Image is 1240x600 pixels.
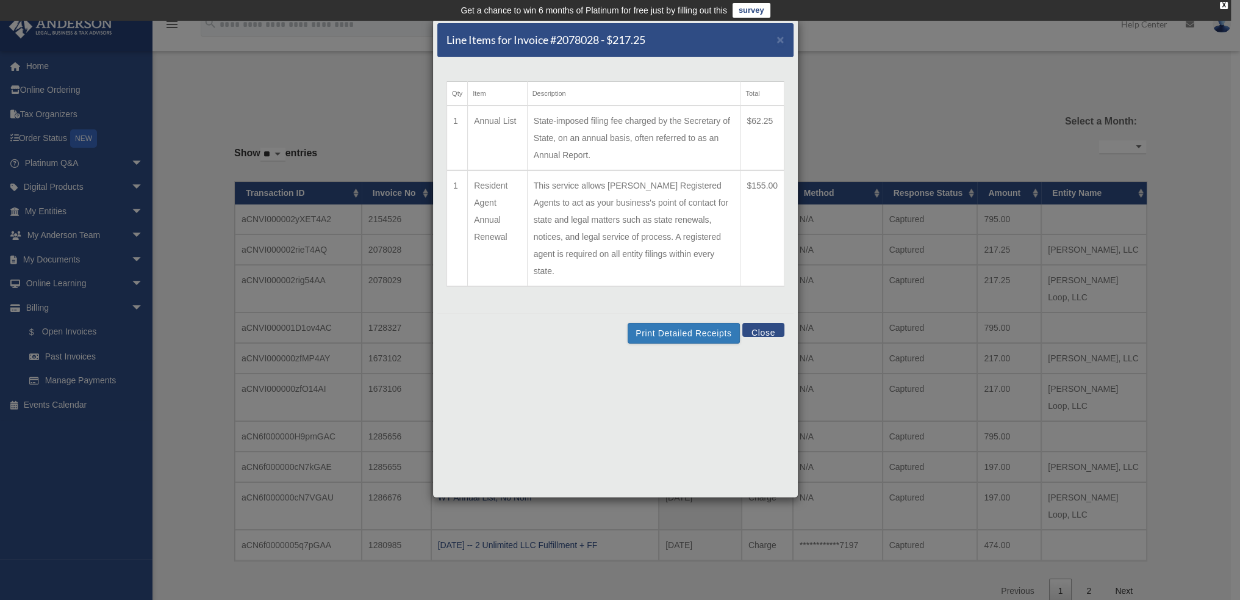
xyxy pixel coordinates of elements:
[447,106,468,170] td: 1
[447,170,468,286] td: 1
[527,170,740,286] td: This service allows [PERSON_NAME] Registered Agents to act as your business's point of contact fo...
[1220,2,1228,9] div: close
[468,106,527,170] td: Annual List
[461,3,727,18] div: Get a chance to win 6 months of Platinum for free just by filling out this
[468,82,527,106] th: Item
[527,106,740,170] td: State-imposed filing fee charged by the Secretary of State, on an annual basis, often referred to...
[446,32,645,48] h5: Line Items for Invoice #2078028 - $217.25
[776,33,784,46] button: Close
[628,323,739,344] button: Print Detailed Receipts
[447,82,468,106] th: Qty
[733,3,770,18] a: survey
[740,82,784,106] th: Total
[776,32,784,46] span: ×
[468,170,527,286] td: Resident Agent Annual Renewal
[740,170,784,286] td: $155.00
[527,82,740,106] th: Description
[740,106,784,170] td: $62.25
[742,323,784,337] button: Close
